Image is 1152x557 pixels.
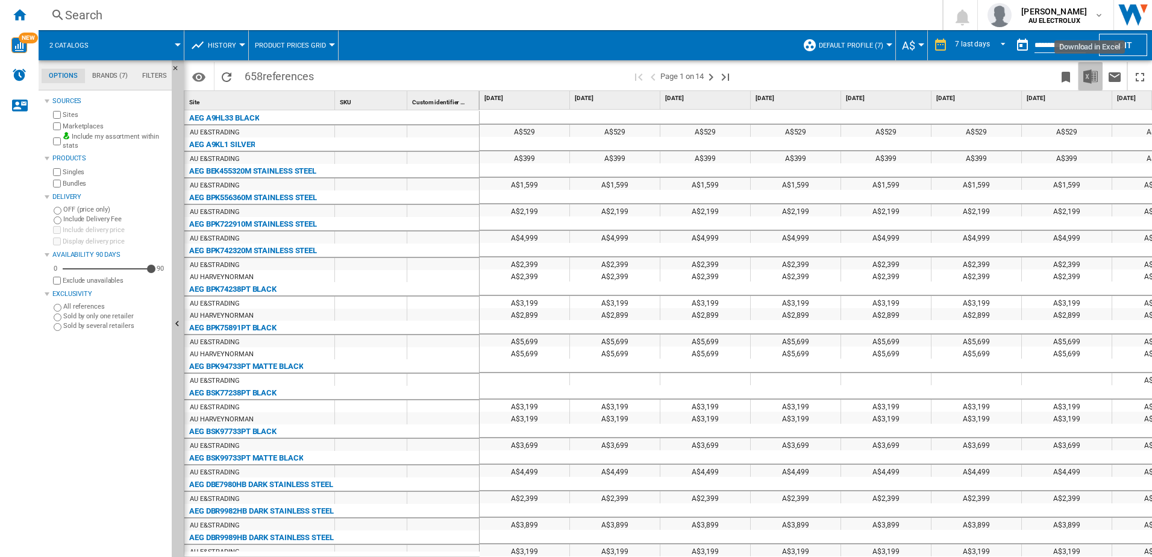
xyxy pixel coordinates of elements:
[902,30,921,60] div: A$
[660,269,750,282] div: A$2,399
[846,94,928,102] span: [DATE]
[1024,91,1112,106] div: [DATE]
[54,304,61,312] input: All references
[955,40,990,48] div: 7 last days
[190,520,240,532] div: AU E&STRADING
[63,225,167,234] label: Include delivery price
[570,296,660,308] div: A$3,199
[190,233,240,245] div: AU E&STRADING
[54,323,61,331] input: Sold by several retailers
[19,33,38,43] span: NEW
[751,491,841,503] div: A$2,399
[751,151,841,163] div: A$399
[1078,62,1103,90] button: Download in Excel
[214,62,239,90] button: Reload
[410,91,479,110] div: Custom identifier Sort None
[841,269,931,282] div: A$2,399
[340,99,351,105] span: SKU
[570,204,660,216] div: A$2,199
[660,231,750,243] div: A$4,999
[819,42,883,49] span: Default profile (7)
[572,91,660,106] div: [DATE]
[63,168,167,177] label: Singles
[751,204,841,216] div: A$2,199
[189,451,303,465] div: AEG BSK99733PT MATTE BLACK
[63,179,167,188] label: Bundles
[841,231,931,243] div: A$4,999
[570,125,660,137] div: A$529
[53,180,61,187] input: Bundles
[665,94,748,102] span: [DATE]
[570,544,660,556] div: A$3,199
[189,217,317,231] div: AEG BPK722910M STAINLESS STEEL
[255,30,332,60] button: Product prices grid
[841,178,931,190] div: A$1,599
[154,264,167,273] div: 90
[841,400,931,412] div: A$3,199
[570,257,660,269] div: A$2,399
[1022,231,1112,243] div: A$4,999
[988,3,1012,27] img: profile.jpg
[480,204,569,216] div: A$2,199
[841,491,931,503] div: A$2,399
[841,412,931,424] div: A$3,199
[12,68,27,82] img: alerts-logo.svg
[208,30,242,60] button: History
[1070,33,1092,54] button: Open calendar
[172,60,186,82] button: Hide
[1022,544,1112,556] div: A$3,199
[190,180,240,192] div: AU E&STRADING
[63,215,167,224] label: Include Delivery Fee
[1083,69,1098,84] img: excel-24x24.png
[482,91,569,106] div: [DATE]
[189,99,199,105] span: Site
[841,465,931,477] div: A$4,499
[189,244,317,258] div: AEG BPK742320M STAINLESS STEEL
[841,308,931,320] div: A$2,899
[751,231,841,243] div: A$4,999
[52,154,167,163] div: Products
[931,491,1021,503] div: A$2,399
[480,491,569,503] div: A$2,399
[85,69,135,83] md-tab-item: Brands (7)
[187,66,211,87] button: Options
[190,271,254,283] div: AU HARVEYNORMAN
[660,518,750,530] div: A$3,899
[660,347,750,359] div: A$5,699
[1022,308,1112,320] div: A$2,899
[1054,62,1078,90] button: Bookmark this report
[239,62,320,87] span: 658
[660,125,750,137] div: A$529
[54,216,61,224] input: Include Delivery Fee
[412,99,459,105] span: Custom identifier
[570,308,660,320] div: A$2,899
[190,153,240,165] div: AU E&STRADING
[931,269,1021,282] div: A$2,399
[480,308,569,320] div: A$2,899
[190,298,240,310] div: AU E&STRADING
[53,168,61,176] input: Singles
[841,518,931,530] div: A$3,899
[54,313,61,321] input: Sold by only one retailer
[841,347,931,359] div: A$5,699
[751,544,841,556] div: A$3,199
[751,400,841,412] div: A$3,199
[753,91,841,106] div: [DATE]
[42,69,85,83] md-tab-item: Options
[660,151,750,163] div: A$399
[570,269,660,282] div: A$2,399
[931,412,1021,424] div: A$3,199
[570,400,660,412] div: A$3,199
[189,359,303,374] div: AEG BPK94733PT MATTE BLACK
[189,190,317,205] div: AEG BPK556360M STAINLESS STEEL
[660,412,750,424] div: A$3,199
[931,347,1021,359] div: A$5,699
[704,62,718,90] button: Next page
[53,122,61,130] input: Marketplaces
[660,335,750,347] div: A$5,699
[931,296,1021,308] div: A$3,199
[189,530,334,545] div: AEG DBR9989HB DARK STAINLESS STEEL
[570,231,660,243] div: A$4,999
[570,438,660,450] div: A$3,699
[51,264,60,273] div: 0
